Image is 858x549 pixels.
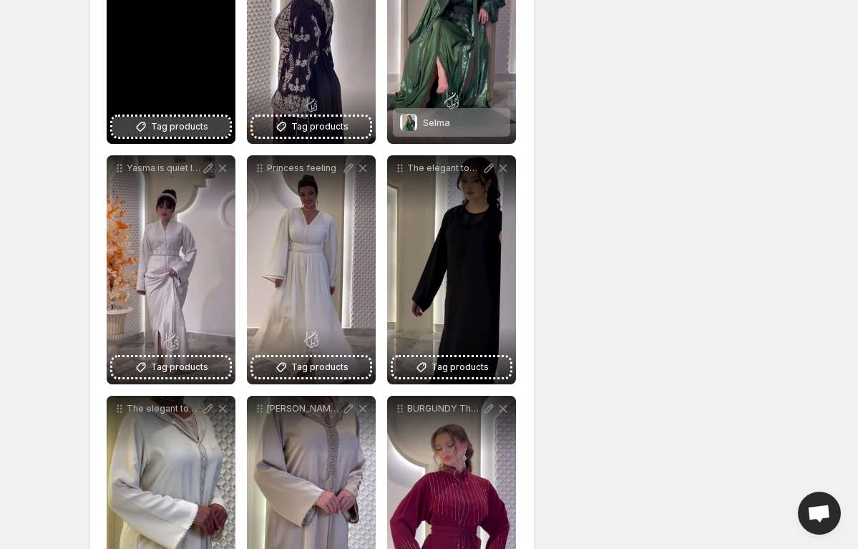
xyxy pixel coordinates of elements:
[267,162,341,174] p: Princess feeling
[151,360,208,374] span: Tag products
[407,403,482,414] p: BURGUNDY The most requested color is finally here
[267,403,341,414] p: [PERSON_NAME] Handmade work Jellaba Dayane 2pcs Shop online wwwkaftanelegance
[127,403,201,414] p: The elegant touch that Moroccan [PERSON_NAME] adds to a jellaba Jellaba Nour - available in white...
[423,117,450,128] span: Selma
[407,162,482,174] p: The elegant touch that Moroccan [PERSON_NAME] adds to a jellaba Jellaba Nour - available in white...
[151,120,208,134] span: Tag products
[291,120,348,134] span: Tag products
[798,492,841,535] div: Open chat
[112,357,230,377] button: Tag products
[127,162,201,174] p: Yasma is quiet light a caftan for moments that call for presence not noise
[112,117,230,137] button: Tag products
[107,155,235,384] div: Yasma is quiet light a caftan for moments that call for presence not noiseTag products
[393,357,510,377] button: Tag products
[387,155,516,384] div: The elegant touch that Moroccan [PERSON_NAME] adds to a jellaba Jellaba Nour - available in white...
[432,360,489,374] span: Tag products
[253,357,370,377] button: Tag products
[247,155,376,384] div: Princess feelingTag products
[291,360,348,374] span: Tag products
[253,117,370,137] button: Tag products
